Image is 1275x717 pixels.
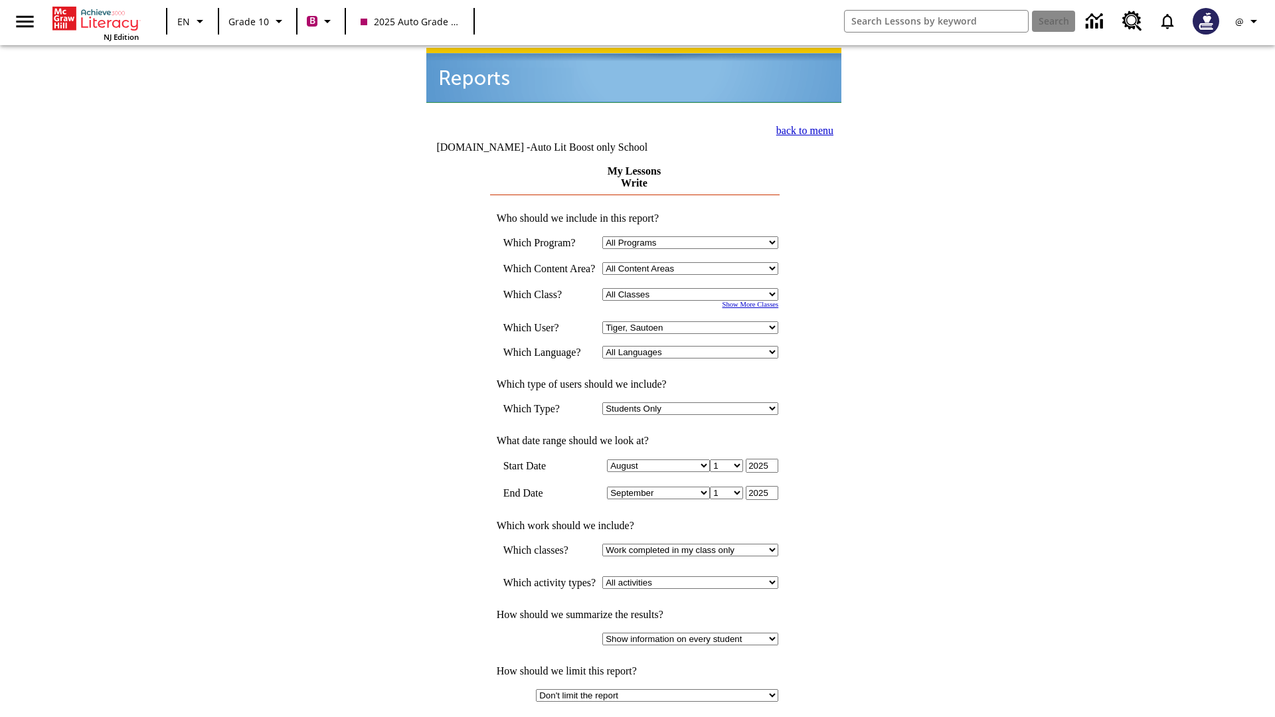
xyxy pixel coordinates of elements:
[490,520,779,532] td: Which work should we include?
[361,15,459,29] span: 2025 Auto Grade 10
[490,609,779,621] td: How should we summarize the results?
[177,15,190,29] span: EN
[503,486,596,500] td: End Date
[530,141,647,153] nobr: Auto Lit Boost only School
[503,459,596,473] td: Start Date
[301,9,341,33] button: Boost Class color is violet red. Change class color
[490,212,779,224] td: Who should we include in this report?
[5,2,44,41] button: Open side menu
[503,544,596,556] td: Which classes?
[309,13,315,29] span: B
[436,141,681,153] td: [DOMAIN_NAME] -
[608,165,661,189] a: My Lessons Write
[503,321,596,334] td: Which User?
[845,11,1028,32] input: search field
[171,9,214,33] button: Language: EN, Select a language
[1227,9,1270,33] button: Profile/Settings
[503,263,596,274] nobr: Which Content Area?
[228,15,269,29] span: Grade 10
[1193,8,1219,35] img: Avatar
[503,346,596,358] td: Which Language?
[1114,3,1150,39] a: Resource Center, Will open in new tab
[1150,4,1185,39] a: Notifications
[503,402,596,415] td: Which Type?
[503,236,596,249] td: Which Program?
[490,435,779,447] td: What date range should we look at?
[1185,4,1227,39] button: Select a new avatar
[722,301,779,308] a: Show More Classes
[490,665,779,677] td: How should we limit this report?
[503,288,596,301] td: Which Class?
[1078,3,1114,40] a: Data Center
[1235,15,1244,29] span: @
[52,4,139,42] div: Home
[223,9,292,33] button: Grade: Grade 10, Select a grade
[490,378,779,390] td: Which type of users should we include?
[776,125,833,136] a: back to menu
[104,32,139,42] span: NJ Edition
[503,576,596,589] td: Which activity types?
[426,48,841,103] img: header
